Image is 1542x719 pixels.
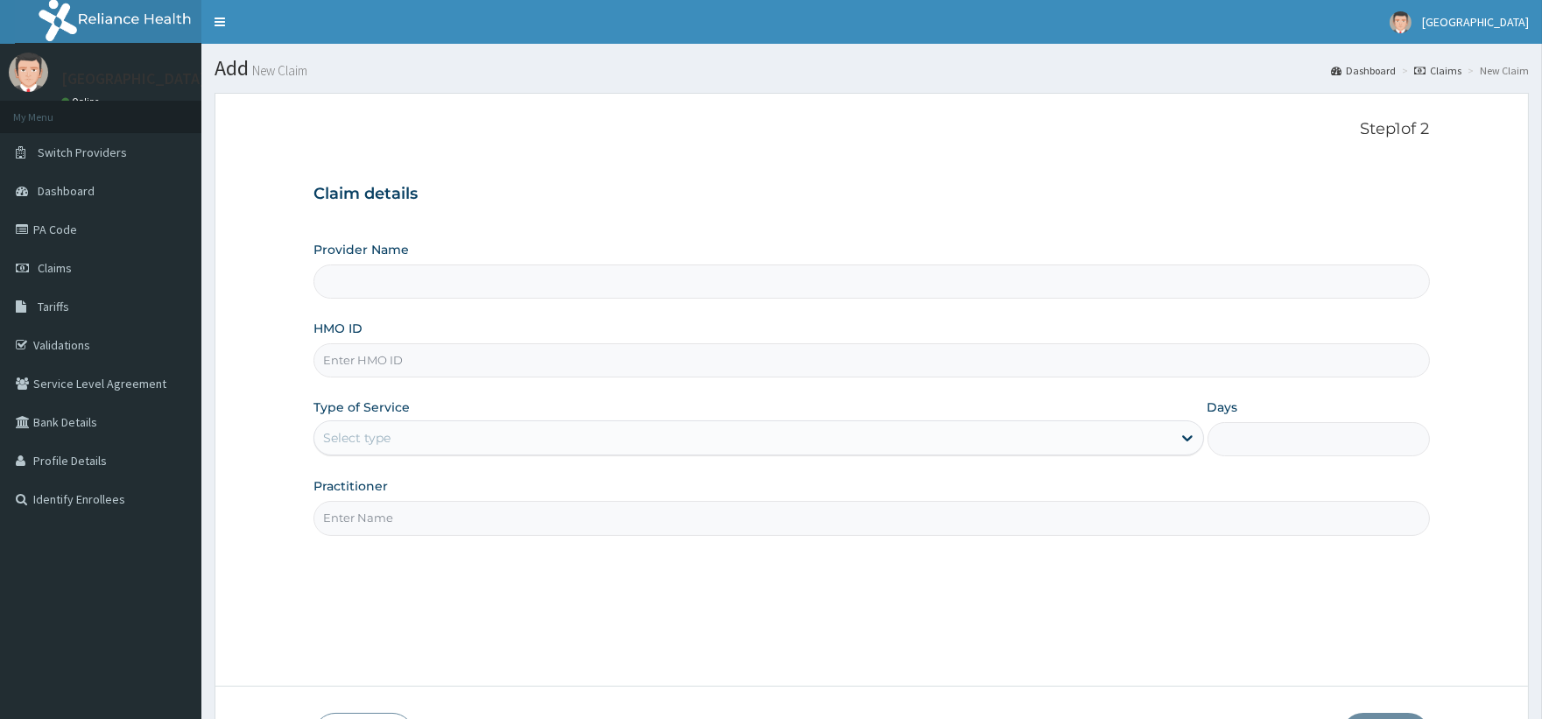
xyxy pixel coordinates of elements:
input: Enter Name [313,501,1429,535]
a: Dashboard [1331,63,1396,78]
label: HMO ID [313,320,363,337]
a: Online [61,95,103,108]
p: Step 1 of 2 [313,120,1429,139]
span: Claims [38,260,72,276]
label: Provider Name [313,241,409,258]
label: Practitioner [313,477,388,495]
label: Days [1208,398,1238,416]
h3: Claim details [313,185,1429,204]
div: Select type [323,429,391,447]
li: New Claim [1463,63,1529,78]
p: [GEOGRAPHIC_DATA] [61,71,206,87]
img: User Image [9,53,48,92]
img: User Image [1390,11,1412,33]
span: Dashboard [38,183,95,199]
span: [GEOGRAPHIC_DATA] [1422,14,1529,30]
small: New Claim [249,64,307,77]
h1: Add [215,57,1529,80]
span: Tariffs [38,299,69,314]
input: Enter HMO ID [313,343,1429,377]
label: Type of Service [313,398,410,416]
span: Switch Providers [38,145,127,160]
a: Claims [1414,63,1461,78]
